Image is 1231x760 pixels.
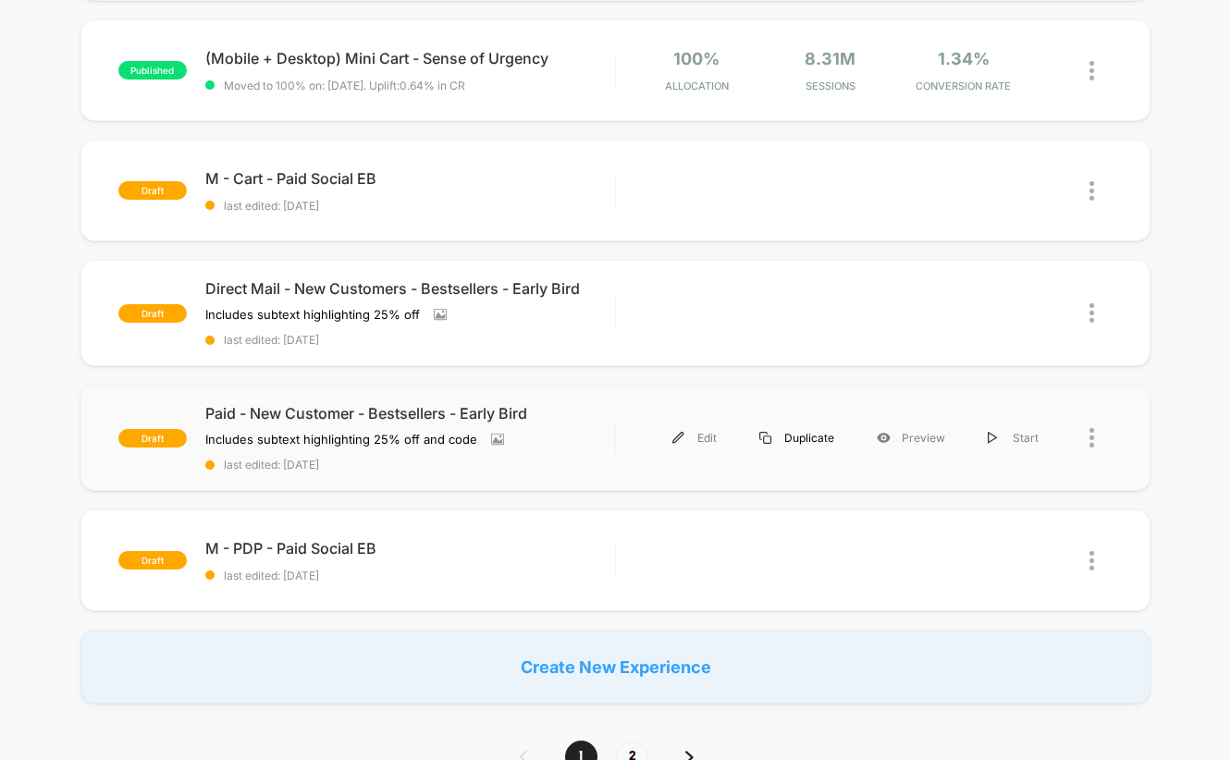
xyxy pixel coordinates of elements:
span: M - Cart - Paid Social EB [205,169,615,188]
span: draft [118,181,187,200]
span: Includes subtext highlighting 25% off [205,307,420,322]
span: last edited: [DATE] [205,458,615,472]
div: Duplicate [738,417,856,459]
span: published [118,61,187,80]
span: 1.34% [938,49,990,68]
div: Create New Experience [80,630,1151,704]
img: close [1089,61,1094,80]
span: draft [118,429,187,447]
span: Direct Mail - New Customers - Bestsellers - Early Bird [205,279,615,298]
img: close [1089,181,1094,201]
span: CONVERSION RATE [902,80,1026,92]
span: draft [118,551,187,570]
span: last edited: [DATE] [205,569,615,582]
div: Preview [856,417,966,459]
span: last edited: [DATE] [205,333,615,347]
img: menu [759,432,771,444]
span: Allocation [665,80,729,92]
div: Start [966,417,1060,459]
span: M - PDP - Paid Social EB [205,539,615,558]
div: Edit [651,417,738,459]
span: 100% [673,49,720,68]
img: menu [988,432,997,444]
span: draft [118,304,187,323]
span: Moved to 100% on: [DATE] . Uplift: 0.64% in CR [224,79,465,92]
span: Paid - New Customer - Bestsellers - Early Bird [205,404,615,423]
img: close [1089,428,1094,447]
span: Sessions [769,80,892,92]
span: (Mobile + Desktop) Mini Cart - Sense of Urgency [205,49,615,67]
img: menu [672,432,684,444]
span: last edited: [DATE] [205,199,615,213]
span: 8.31M [805,49,856,68]
img: close [1089,303,1094,323]
span: Includes subtext highlighting 25% off and code [205,432,477,447]
img: close [1089,551,1094,570]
